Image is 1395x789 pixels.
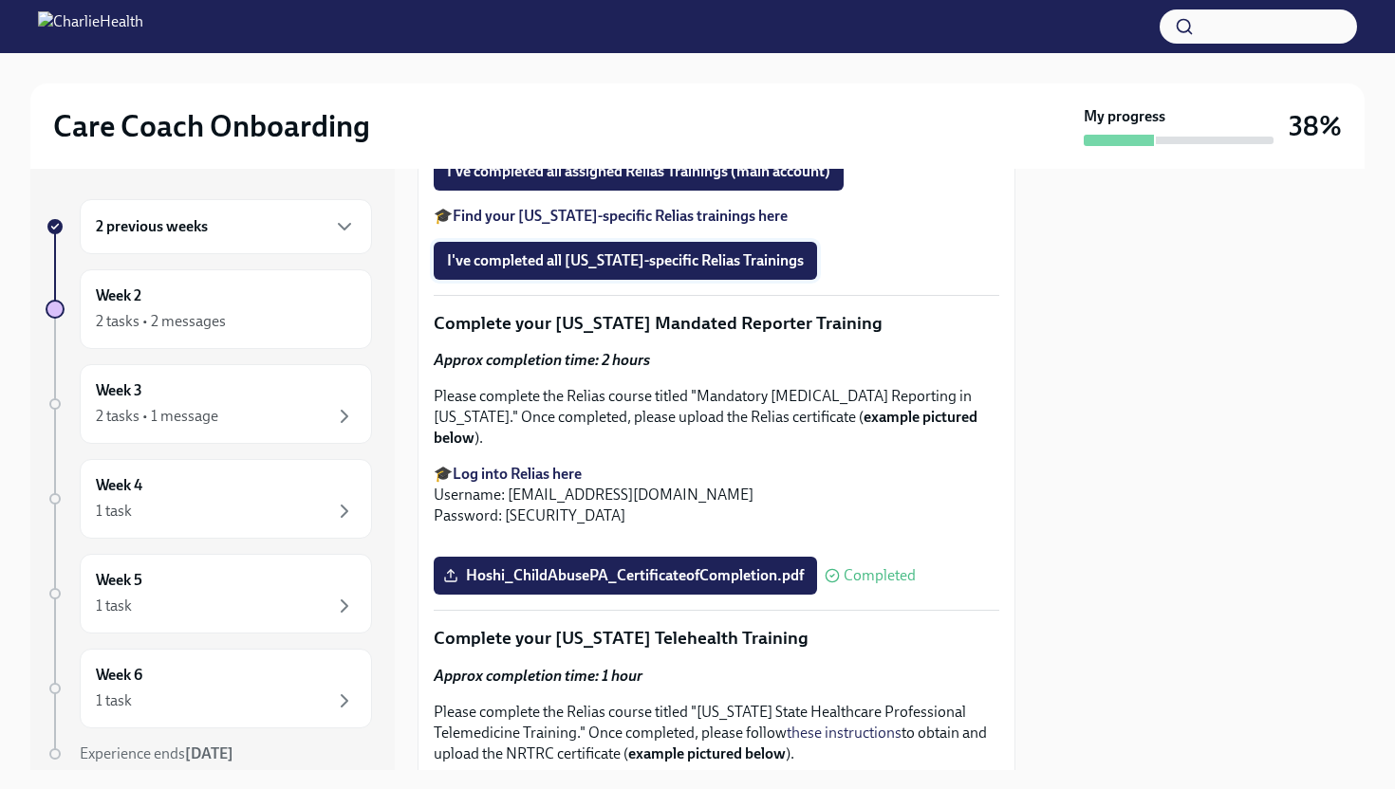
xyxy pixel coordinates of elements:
a: Week 41 task [46,459,372,539]
a: these instructions [787,724,902,742]
img: CharlieHealth [38,11,143,42]
h6: Week 6 [96,665,142,686]
a: Week 61 task [46,649,372,728]
span: Hoshi_ChildAbusePA_CertificateofCompletion.pdf [447,566,804,585]
p: Complete your [US_STATE] Telehealth Training [434,626,999,651]
p: Please complete the Relias course titled "Mandatory [MEDICAL_DATA] Reporting in [US_STATE]." Once... [434,386,999,449]
h6: Week 4 [96,475,142,496]
span: Experience ends [80,744,233,762]
h3: 38% [1289,109,1342,143]
h6: Week 5 [96,570,142,591]
h6: 2 previous weeks [96,216,208,237]
span: I've completed all assigned Relias Trainings (main account) [447,162,830,181]
span: Completed [844,568,916,583]
a: Find your [US_STATE]-specific Relias trainings here [453,207,788,225]
h6: Week 2 [96,285,141,306]
button: I've completed all assigned Relias Trainings (main account) [434,153,844,191]
div: 2 previous weeks [80,199,372,254]
p: Please complete the Relias course titled "[US_STATE] State Healthcare Professional Telemedicine T... [434,702,999,764]
h2: Care Coach Onboarding [53,107,370,145]
strong: [DATE] [185,744,233,762]
a: Week 51 task [46,554,372,633]
strong: Approx completion time: 1 hour [434,667,642,685]
p: 🎓 Username: [EMAIL_ADDRESS][DOMAIN_NAME] Password: [SECURITY_DATA] [434,464,999,526]
div: 1 task [96,596,132,616]
a: Week 22 tasks • 2 messages [46,269,372,349]
div: 2 tasks • 1 message [96,406,218,427]
a: Week 32 tasks • 1 message [46,364,372,444]
div: 1 task [96,690,132,711]
strong: Approx completion time: 2 hours [434,351,650,369]
strong: My progress [1084,106,1165,127]
span: I've completed all [US_STATE]-specific Relias Trainings [447,251,804,270]
strong: example pictured below [628,744,786,762]
div: 1 task [96,501,132,522]
h6: Week 3 [96,380,142,401]
label: Hoshi_ChildAbusePA_CertificateofCompletion.pdf [434,557,817,595]
div: 2 tasks • 2 messages [96,311,226,332]
button: I've completed all [US_STATE]-specific Relias Trainings [434,242,817,280]
p: 🎓 [434,206,999,227]
a: Log into Relias here [453,465,582,483]
p: Complete your [US_STATE] Mandated Reporter Training [434,311,999,336]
